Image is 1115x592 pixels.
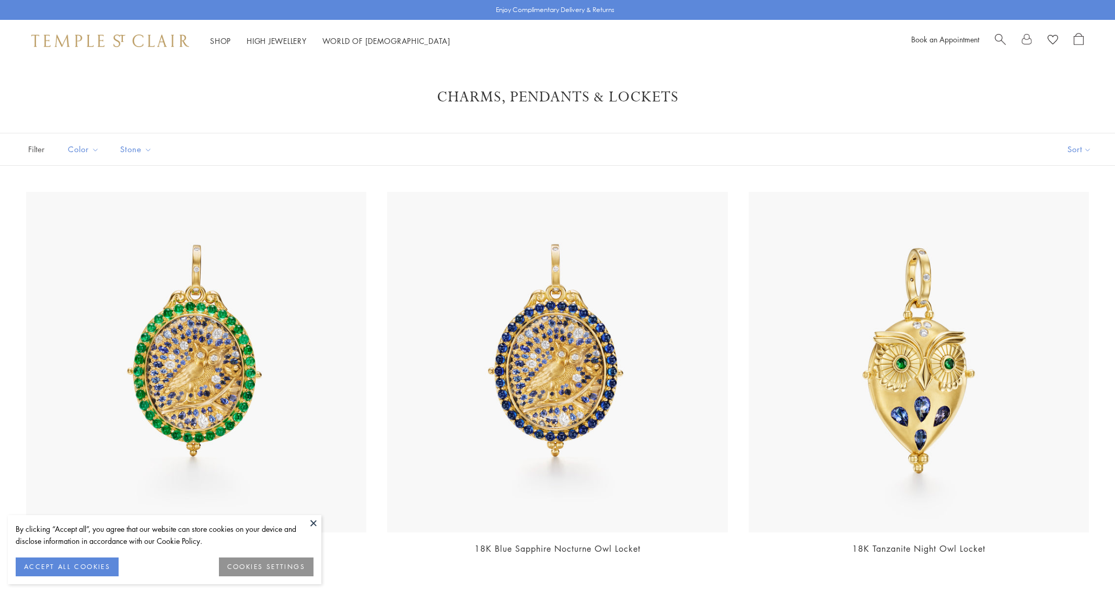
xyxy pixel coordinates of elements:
a: 18K Blue Sapphire Nocturne Owl Locket [474,543,641,554]
a: Book an Appointment [911,34,979,44]
a: World of [DEMOGRAPHIC_DATA]World of [DEMOGRAPHIC_DATA] [322,36,450,46]
a: 18K Tanzanite Night Owl Locket [852,543,985,554]
h1: Charms, Pendants & Lockets [42,88,1073,107]
div: By clicking “Accept all”, you agree that our website can store cookies on your device and disclos... [16,523,313,547]
a: View Wishlist [1048,33,1058,49]
img: 18K Blue Sapphire Nocturne Owl Locket [387,192,727,532]
span: Color [63,143,107,156]
a: Search [995,33,1006,49]
button: ACCEPT ALL COOKIES [16,557,119,576]
img: 18K Emerald Nocturne Owl Locket [26,192,366,532]
button: Color [60,138,107,161]
a: High JewelleryHigh Jewellery [247,36,307,46]
img: Temple St. Clair [31,35,189,47]
img: 18K Tanzanite Night Owl Locket [749,192,1089,532]
p: Enjoy Complimentary Delivery & Returns [496,5,614,15]
a: Open Shopping Bag [1074,33,1084,49]
nav: Main navigation [210,35,450,48]
span: Stone [115,143,160,156]
button: Show sort by [1044,133,1115,165]
button: COOKIES SETTINGS [219,557,313,576]
button: Stone [112,138,160,161]
a: ShopShop [210,36,231,46]
iframe: Gorgias live chat messenger [1063,543,1105,582]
